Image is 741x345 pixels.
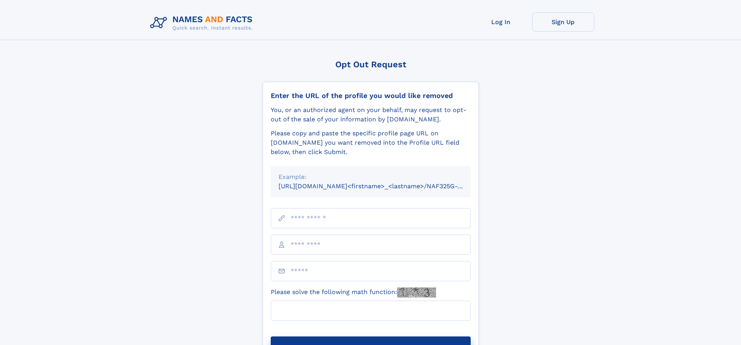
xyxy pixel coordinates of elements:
[271,287,436,298] label: Please solve the following math function:
[271,129,471,157] div: Please copy and paste the specific profile page URL on [DOMAIN_NAME] you want removed into the Pr...
[532,12,594,32] a: Sign Up
[279,172,463,182] div: Example:
[271,91,471,100] div: Enter the URL of the profile you would like removed
[263,60,479,69] div: Opt Out Request
[271,105,471,124] div: You, or an authorized agent on your behalf, may request to opt-out of the sale of your informatio...
[147,12,259,33] img: Logo Names and Facts
[470,12,532,32] a: Log In
[279,182,485,190] small: [URL][DOMAIN_NAME]<firstname>_<lastname>/NAF325G-xxxxxxxx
